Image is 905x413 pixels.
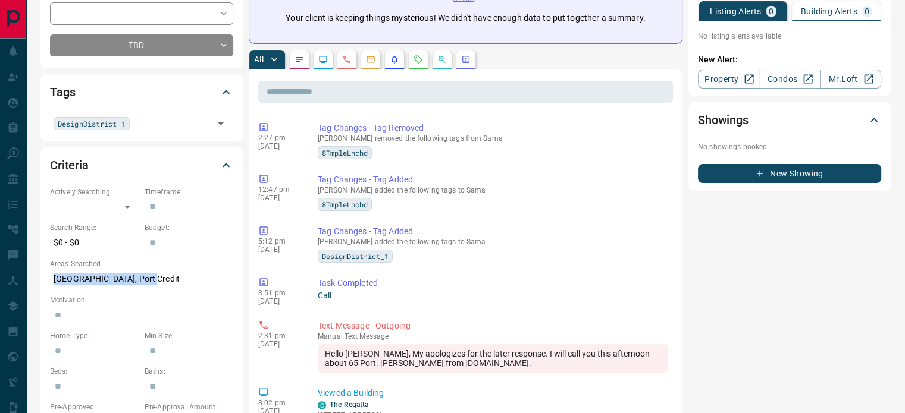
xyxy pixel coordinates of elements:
div: Hello [PERSON_NAME], My apologizes for the later response. I will call you this afternoon about 6... [318,344,668,373]
h2: Showings [698,111,749,130]
p: No listing alerts available [698,31,881,42]
div: Showings [698,106,881,134]
p: Actively Searching: [50,187,139,197]
p: 8:02 pm [258,399,300,407]
p: No showings booked [698,141,881,152]
div: TBD [50,34,233,56]
p: New Alert: [698,53,881,66]
p: [DATE] [258,297,300,305]
p: [DATE] [258,142,300,150]
p: Tag Changes - Tag Added [318,225,668,238]
p: 5:12 pm [258,237,300,245]
p: Viewed a Building [318,387,668,399]
p: Text Message [318,332,668,341]
p: Baths: [145,366,233,377]
p: $0 - $0 [50,233,139,253]
span: 8TmpleLnchd [322,147,368,159]
p: 0 [865,7,869,15]
p: Tag Changes - Tag Added [318,174,668,186]
a: Condos [759,70,820,89]
p: [DATE] [258,340,300,348]
div: condos.ca [318,401,326,409]
div: Tags [50,78,233,106]
p: Building Alerts [801,7,857,15]
span: 8TmpleLnchd [322,198,368,210]
p: Min Size: [145,330,233,341]
span: DesignDistrict_1 [58,118,126,130]
a: Mr.Loft [820,70,881,89]
button: New Showing [698,164,881,183]
p: [PERSON_NAME] removed the following tags from Sama [318,134,668,143]
p: Areas Searched: [50,258,233,269]
svg: Lead Browsing Activity [318,55,328,64]
p: [DATE] [258,245,300,254]
p: Task Completed [318,277,668,289]
p: All [254,55,264,64]
svg: Listing Alerts [390,55,399,64]
svg: Calls [342,55,352,64]
p: 3:51 pm [258,289,300,297]
p: 12:47 pm [258,185,300,194]
p: Call [318,289,668,302]
p: [GEOGRAPHIC_DATA], Port Credit [50,269,233,289]
p: Pre-Approved: [50,402,139,412]
svg: Opportunities [437,55,447,64]
p: Your client is keeping things mysterious! We didn't have enough data to put together a summary. [286,12,645,24]
p: Listing Alerts [710,7,762,15]
svg: Notes [295,55,304,64]
p: Tag Changes - Tag Removed [318,122,668,134]
p: 0 [769,7,774,15]
svg: Requests [414,55,423,64]
p: Budget: [145,222,233,233]
p: Timeframe: [145,187,233,197]
button: Open [212,115,229,132]
p: 2:31 pm [258,332,300,340]
span: manual [318,332,343,341]
a: Property [698,70,759,89]
p: Beds: [50,366,139,377]
p: [PERSON_NAME] added the following tags to Sama [318,238,668,246]
svg: Agent Actions [461,55,471,64]
p: 2:27 pm [258,134,300,142]
p: Pre-Approval Amount: [145,402,233,412]
span: DesignDistrict_1 [322,250,389,262]
p: [PERSON_NAME] added the following tags to Sama [318,186,668,194]
p: Search Range: [50,222,139,233]
p: Text Message - Outgoing [318,320,668,332]
p: [DATE] [258,194,300,202]
a: The Regatta [330,401,368,409]
svg: Emails [366,55,375,64]
p: Home Type: [50,330,139,341]
p: Motivation: [50,295,233,305]
h2: Tags [50,83,75,102]
h2: Criteria [50,156,89,175]
div: Criteria [50,151,233,179]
